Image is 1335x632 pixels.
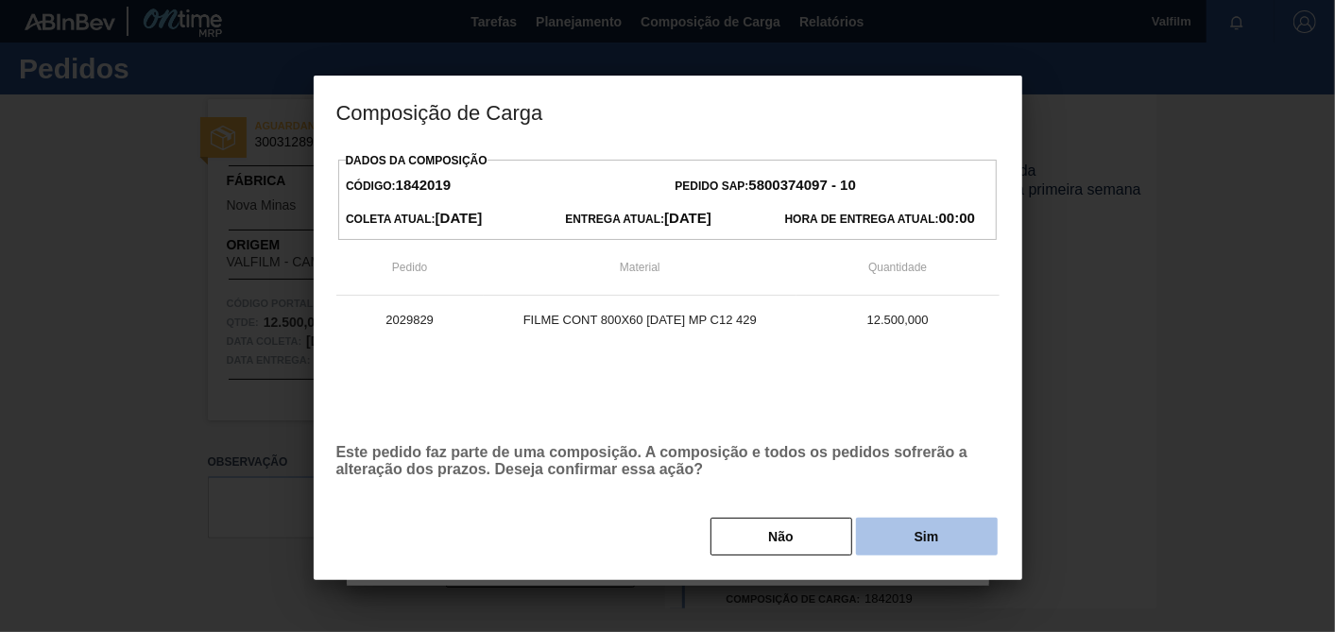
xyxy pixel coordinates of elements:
[392,261,427,274] span: Pedido
[565,213,711,226] span: Entrega Atual:
[346,213,482,226] span: Coleta Atual:
[336,296,484,343] td: 2029829
[346,154,488,167] label: Dados da Composição
[436,210,483,226] strong: [DATE]
[396,177,451,193] strong: 1842019
[314,76,1022,147] h3: Composição de Carga
[868,261,927,274] span: Quantidade
[749,177,856,193] strong: 5800374097 - 10
[939,210,975,226] strong: 00:00
[346,179,451,193] span: Código:
[796,296,1000,343] td: 12.500,000
[484,296,796,343] td: FILME CONT 800X60 [DATE] MP C12 429
[856,518,998,555] button: Sim
[620,261,660,274] span: Material
[336,444,1000,478] p: Este pedido faz parte de uma composição. A composição e todos os pedidos sofrerão a alteração dos...
[785,213,975,226] span: Hora de Entrega Atual:
[676,179,856,193] span: Pedido SAP:
[664,210,711,226] strong: [DATE]
[710,518,852,555] button: Não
